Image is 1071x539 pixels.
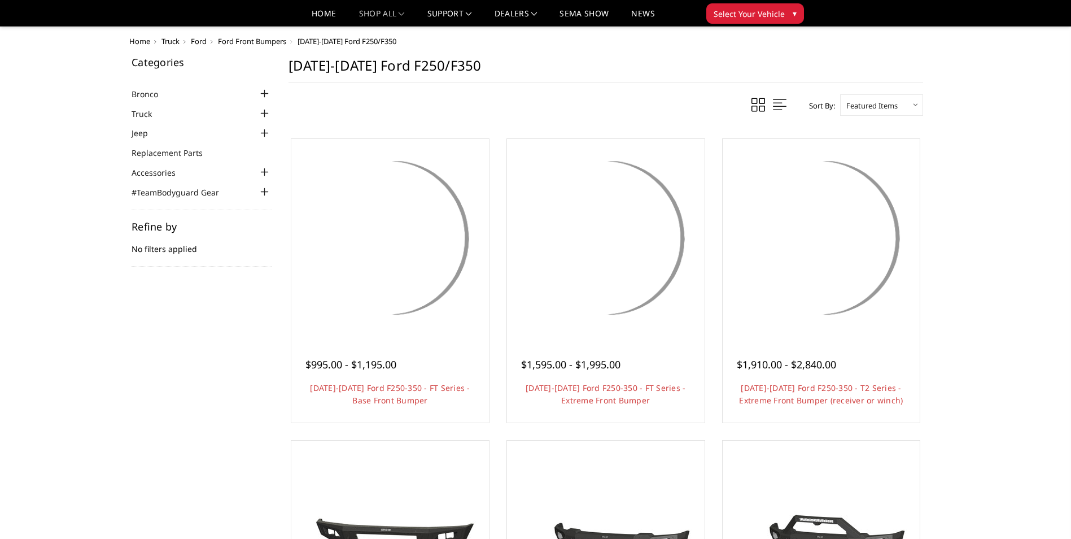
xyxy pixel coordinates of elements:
[737,358,836,371] span: $1,910.00 - $2,840.00
[359,10,405,26] a: shop all
[298,36,396,46] span: [DATE]-[DATE] Ford F250/F350
[132,88,172,100] a: Bronco
[305,358,396,371] span: $995.00 - $1,195.00
[725,142,917,334] a: 2023-2025 Ford F250-350 - T2 Series - Extreme Front Bumper (receiver or winch) 2023-2025 Ford F25...
[132,186,233,198] a: #TeamBodyguard Gear
[132,57,272,67] h5: Categories
[714,8,785,20] span: Select Your Vehicle
[129,36,150,46] a: Home
[793,7,797,19] span: ▾
[288,57,923,83] h1: [DATE]-[DATE] Ford F250/F350
[521,358,620,371] span: $1,595.00 - $1,995.00
[294,142,486,334] img: 2023-2025 Ford F250-350 - FT Series - Base Front Bumper
[803,97,835,114] label: Sort By:
[631,10,654,26] a: News
[706,3,804,24] button: Select Your Vehicle
[218,36,286,46] a: Ford Front Bumpers
[526,382,685,406] a: [DATE]-[DATE] Ford F250-350 - FT Series - Extreme Front Bumper
[132,108,166,120] a: Truck
[132,127,162,139] a: Jeep
[312,10,336,26] a: Home
[132,167,190,179] a: Accessories
[427,10,472,26] a: Support
[132,221,272,267] div: No filters applied
[495,10,537,26] a: Dealers
[132,147,217,159] a: Replacement Parts
[510,142,702,334] a: 2023-2025 Ford F250-350 - FT Series - Extreme Front Bumper 2023-2025 Ford F250-350 - FT Series - ...
[310,382,470,406] a: [DATE]-[DATE] Ford F250-350 - FT Series - Base Front Bumper
[161,36,180,46] a: Truck
[191,36,207,46] a: Ford
[559,10,609,26] a: SEMA Show
[739,382,903,406] a: [DATE]-[DATE] Ford F250-350 - T2 Series - Extreme Front Bumper (receiver or winch)
[132,221,272,232] h5: Refine by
